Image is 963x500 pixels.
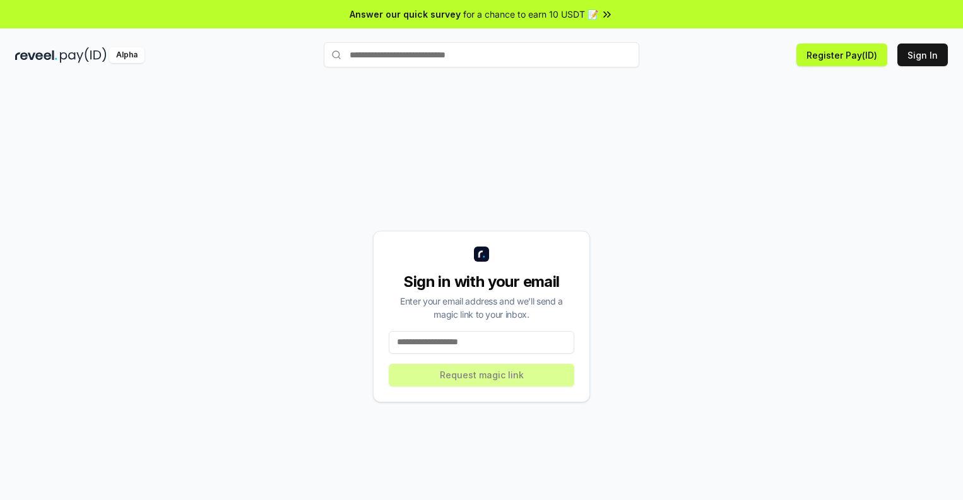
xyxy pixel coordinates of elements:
span: for a chance to earn 10 USDT 📝 [463,8,598,21]
div: Sign in with your email [389,272,574,292]
img: logo_small [474,247,489,262]
button: Register Pay(ID) [796,44,887,66]
div: Alpha [109,47,145,63]
span: Answer our quick survey [350,8,461,21]
div: Enter your email address and we’ll send a magic link to your inbox. [389,294,574,321]
img: pay_id [60,47,107,63]
button: Sign In [897,44,948,66]
img: reveel_dark [15,47,57,63]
